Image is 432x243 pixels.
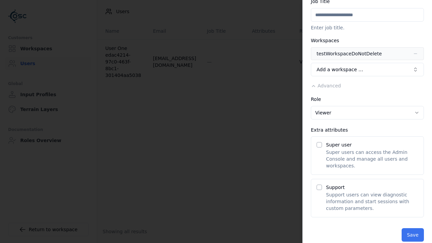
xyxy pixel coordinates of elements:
[311,82,341,89] button: Advanced
[317,66,363,73] span: Add a workspace …
[311,38,339,43] label: Workspaces
[311,128,424,132] div: Extra attributes
[311,97,321,102] label: Role
[318,83,341,88] span: Advanced
[326,185,345,190] label: Support
[317,50,382,57] div: testWorkspaceDoNotDelete
[311,24,424,31] p: Enter job title.
[402,228,424,242] button: Save
[326,149,418,169] p: Super users can access the Admin Console and manage all users and workspaces.
[326,142,352,147] label: Super user
[326,191,418,212] p: Support users can view diagnostic information and start sessions with custom parameters.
